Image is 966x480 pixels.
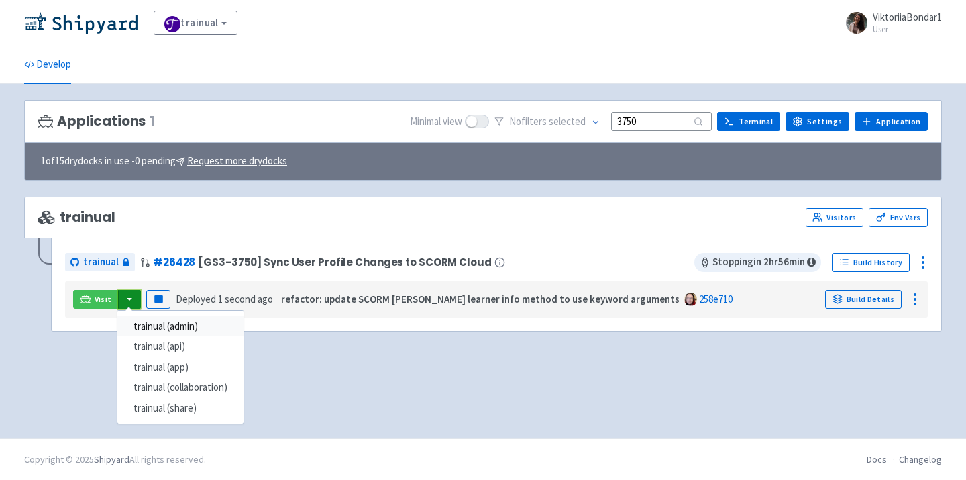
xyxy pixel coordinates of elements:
[509,114,586,130] span: No filter s
[153,255,195,269] a: #26428
[717,112,780,131] a: Terminal
[65,253,135,271] a: trainual
[41,154,287,169] span: 1 of 15 drydocks in use - 0 pending
[187,154,287,167] u: Request more drydocks
[806,208,863,227] a: Visitors
[410,114,462,130] span: Minimal view
[838,12,942,34] a: ViktoriiaBondar1 User
[899,453,942,465] a: Changelog
[73,290,119,309] a: Visit
[873,11,942,23] span: ViktoriiaBondar1
[38,209,115,225] span: trainual
[611,112,712,130] input: Search...
[825,290,902,309] a: Build Details
[694,253,821,272] span: Stopping in 2 hr 56 min
[117,377,244,398] a: trainual (collaboration)
[146,290,170,309] button: Pause
[867,453,887,465] a: Docs
[83,254,119,270] span: trainual
[24,46,71,84] a: Develop
[549,115,586,128] span: selected
[832,253,910,272] a: Build History
[38,113,155,129] h3: Applications
[94,453,129,465] a: Shipyard
[117,316,244,337] a: trainual (admin)
[176,293,273,305] span: Deployed
[699,293,733,305] a: 258e710
[95,294,112,305] span: Visit
[281,293,680,305] strong: refactor: update SCORM [PERSON_NAME] learner info method to use keyword arguments
[150,113,155,129] span: 1
[117,357,244,378] a: trainual (app)
[218,293,273,305] time: 1 second ago
[869,208,928,227] a: Env Vars
[24,12,138,34] img: Shipyard logo
[786,112,849,131] a: Settings
[855,112,928,131] a: Application
[117,398,244,419] a: trainual (share)
[24,452,206,467] div: Copyright © 2025 All rights reserved.
[873,25,942,34] small: User
[198,256,491,268] span: [GS3-3750] Sync User Profile Changes to SCORM Cloud
[117,336,244,357] a: trainual (api)
[154,11,237,35] a: trainual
